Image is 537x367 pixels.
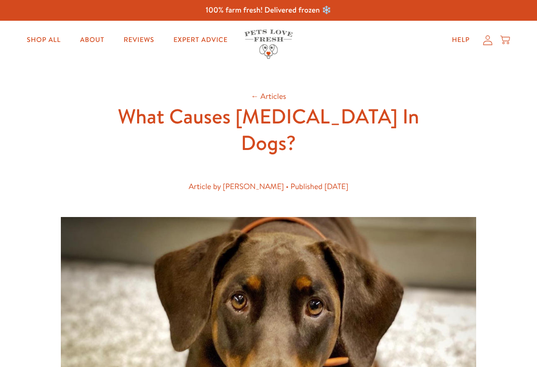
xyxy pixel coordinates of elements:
a: Reviews [116,30,162,50]
a: Help [444,30,478,50]
img: Pets Love Fresh [244,29,293,59]
a: Shop All [19,30,69,50]
a: Expert Advice [166,30,235,50]
div: Article by [PERSON_NAME] • Published [DATE] [129,180,408,193]
a: About [72,30,112,50]
a: ← Articles [251,91,286,102]
h1: What Causes [MEDICAL_DATA] In Dogs? [114,103,423,156]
